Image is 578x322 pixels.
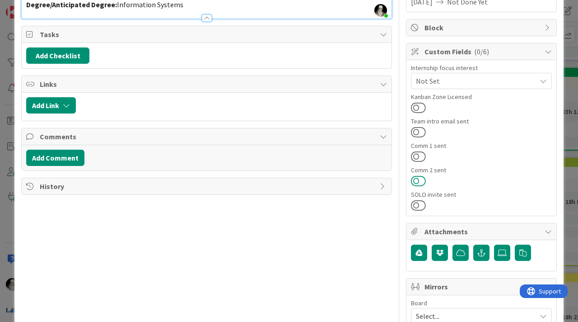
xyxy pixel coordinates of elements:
[40,79,375,90] span: Links
[424,226,540,237] span: Attachments
[424,46,540,57] span: Custom Fields
[411,94,552,100] div: Kanban Zone Licensed
[40,131,375,142] span: Comments
[411,65,552,71] div: Internship focus interest
[40,181,375,192] span: History
[374,4,387,17] img: 5slRnFBaanOLW26e9PW3UnY7xOjyexml.jpeg
[416,76,536,86] span: Not Set
[424,22,540,33] span: Block
[411,142,552,149] div: Comm 1 sent
[411,167,552,173] div: Comm 2 sent
[40,29,375,40] span: Tasks
[424,281,540,292] span: Mirrors
[26,47,89,64] button: Add Checklist
[411,118,552,124] div: Team intro email sent
[26,97,76,114] button: Add Link
[26,150,84,166] button: Add Comment
[474,47,489,56] span: ( 0/6 )
[19,1,41,12] span: Support
[411,300,427,306] span: Board
[411,191,552,198] div: SOLO invite sent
